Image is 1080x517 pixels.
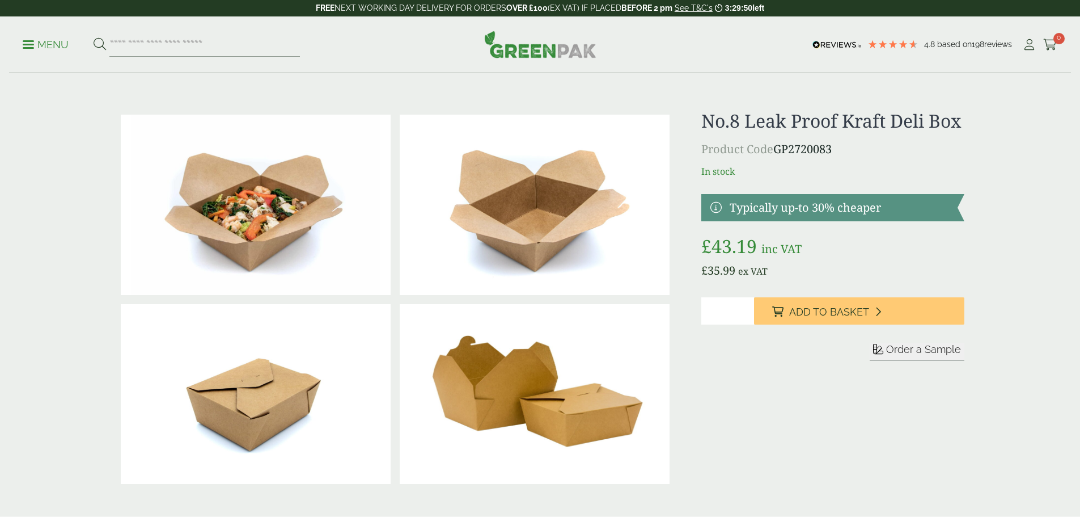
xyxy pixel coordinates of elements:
span: Order a Sample [886,343,961,355]
i: My Account [1022,39,1036,51]
p: In stock [701,165,964,178]
span: 4.8 [924,40,937,49]
span: 3:29:50 [725,3,752,12]
strong: FREE [316,3,334,12]
span: 198 [972,40,984,49]
img: Deli Box No8 Open [400,115,670,295]
a: 0 [1043,36,1057,53]
img: REVIEWS.io [812,41,862,49]
span: Based on [937,40,972,49]
span: Add to Basket [789,306,869,318]
h1: No.8 Leak Proof Kraft Deli Box [701,110,964,132]
a: Menu [23,38,69,49]
button: Add to Basket [754,297,964,325]
strong: OVER £100 [506,3,548,12]
strong: BEFORE 2 pm [621,3,672,12]
button: Order a Sample [870,343,964,360]
img: GreenPak Supplies [484,31,596,58]
span: £ [701,234,711,258]
span: left [752,3,764,12]
span: Product Code [701,141,773,157]
p: GP2720083 [701,141,964,158]
span: reviews [984,40,1012,49]
p: Menu [23,38,69,52]
span: £ [701,263,708,278]
div: 4.79 Stars [867,39,918,49]
span: 0 [1053,33,1065,44]
img: No.8 Leak Proof Kraft Deli Box Full Case Of 0 [400,304,670,485]
span: ex VAT [738,265,768,278]
i: Cart [1043,39,1057,51]
bdi: 43.19 [701,234,757,258]
img: No 8 Deli Box With Prawn Chicken Stir Fry [121,115,391,295]
bdi: 35.99 [701,263,735,278]
span: inc VAT [761,241,802,257]
a: See T&C's [675,3,713,12]
img: Deli Box No8 Closed [121,304,391,485]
